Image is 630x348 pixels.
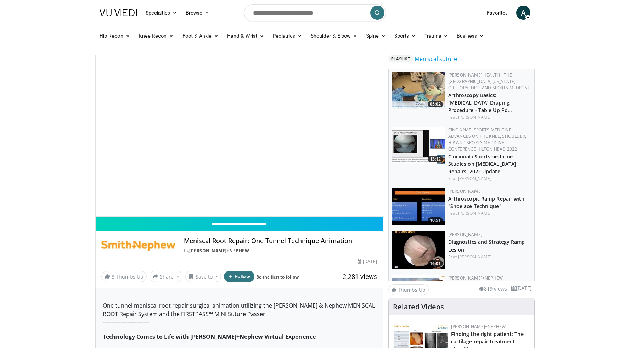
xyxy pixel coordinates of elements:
a: 13:12 [392,127,445,164]
a: Hand & Wrist [223,29,269,43]
span: 13:12 [428,156,443,162]
p: One tunnel meniscal root repair surgical animation utilizing the [PERSON_NAME] & Nephew MENISCAL ... [103,301,376,327]
div: Feat. [448,254,531,260]
a: 11:01 [392,275,445,312]
img: 4b311231-421f-4f0b-aee3-25a73986fbc5.150x105_q85_crop-smart_upscale.jpg [392,231,445,269]
img: b8360b39-dc63-41e1-b965-6ff2ee36d783.150x105_q85_crop-smart_upscale.jpg [392,127,445,164]
a: Pediatrics [269,29,306,43]
div: By [184,248,377,254]
input: Search topics, interventions [244,4,386,21]
a: Cincinnati Sports Medicine Advances on the Knee, Shoulder, Hip and Sports Medicine Conference Hil... [448,127,526,152]
a: [PERSON_NAME]+Nephew [451,324,506,330]
li: 819 views [479,285,507,293]
a: Arthroscopy Basics: [MEDICAL_DATA] Draping Procedure - Table Up Po… [448,92,512,113]
a: Shoulder & Elbow [306,29,362,43]
a: Diagnostics and Strategy Ramp Lesion [448,238,525,253]
a: Arthroscopic Ramp Repair with "Shoelace Technique" [448,195,525,209]
a: [PERSON_NAME] [458,254,491,260]
a: Trauma [420,29,452,43]
a: 8 Thumbs Up [101,271,147,282]
a: Knee Recon [135,29,178,43]
a: 16:01 [392,231,445,269]
strong: Technology Comes to Life with [PERSON_NAME]+Nephew Virtual Experience [103,333,316,341]
img: VuMedi Logo [100,9,137,16]
a: [PERSON_NAME] [448,188,482,194]
a: Thumbs Up [388,284,429,295]
span: 10:51 [428,217,443,224]
a: Sports [390,29,421,43]
a: [PERSON_NAME] Health - The [GEOGRAPHIC_DATA][US_STATE]: Orthopaedics and Sports Medicine [448,72,530,91]
a: [PERSON_NAME]+Nephew [448,275,503,281]
div: [DATE] [358,258,377,265]
img: 37e67030-ce23-4c31-9344-e75ee6bbfd8f.150x105_q85_crop-smart_upscale.jpg [392,188,445,225]
a: [PERSON_NAME] [448,231,482,237]
div: Feat. [448,114,531,120]
span: 2,281 views [343,272,377,281]
div: Feat. [448,210,531,217]
span: 16:01 [428,260,443,267]
span: 05:02 [428,101,443,107]
a: Favorites [483,6,512,20]
video-js: Video Player [96,55,383,217]
a: A [516,6,530,20]
h4: Meniscal Root Repair: One Tunnel Technique Animation [184,237,377,245]
a: [PERSON_NAME] [458,114,491,120]
button: Share [150,271,182,282]
a: Specialties [141,6,181,20]
a: Spine [362,29,390,43]
button: Save to [185,271,221,282]
span: Playlist [388,55,413,62]
a: 05:02 [392,72,445,109]
a: [PERSON_NAME]+Nephew [189,248,249,254]
a: Browse [181,6,214,20]
a: [PERSON_NAME] [458,175,491,181]
a: Foot & Ankle [178,29,223,43]
a: 10:51 [392,188,445,225]
a: Cincinnati Sportsmedicine Studies on [MEDICAL_DATA] Repairs: 2022 Update [448,153,517,175]
a: Be the first to follow [256,274,299,280]
button: Follow [224,271,254,282]
img: 713490ac-eeae-4ba4-8710-dce86352a06e.150x105_q85_crop-smart_upscale.jpg [392,72,445,109]
a: Business [452,29,489,43]
li: [DATE] [511,284,532,292]
img: Smith+Nephew [101,237,175,254]
h4: Related Videos [393,303,444,311]
div: Feat. [448,175,531,182]
a: [PERSON_NAME] [458,210,491,216]
a: Meniscal suture [415,55,457,63]
a: Hip Recon [95,29,135,43]
span: 8 [112,273,114,280]
img: 44c00b1e-3a75-4e34-bb5c-37c6caafe70b.150x105_q85_crop-smart_upscale.jpg [392,275,445,312]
